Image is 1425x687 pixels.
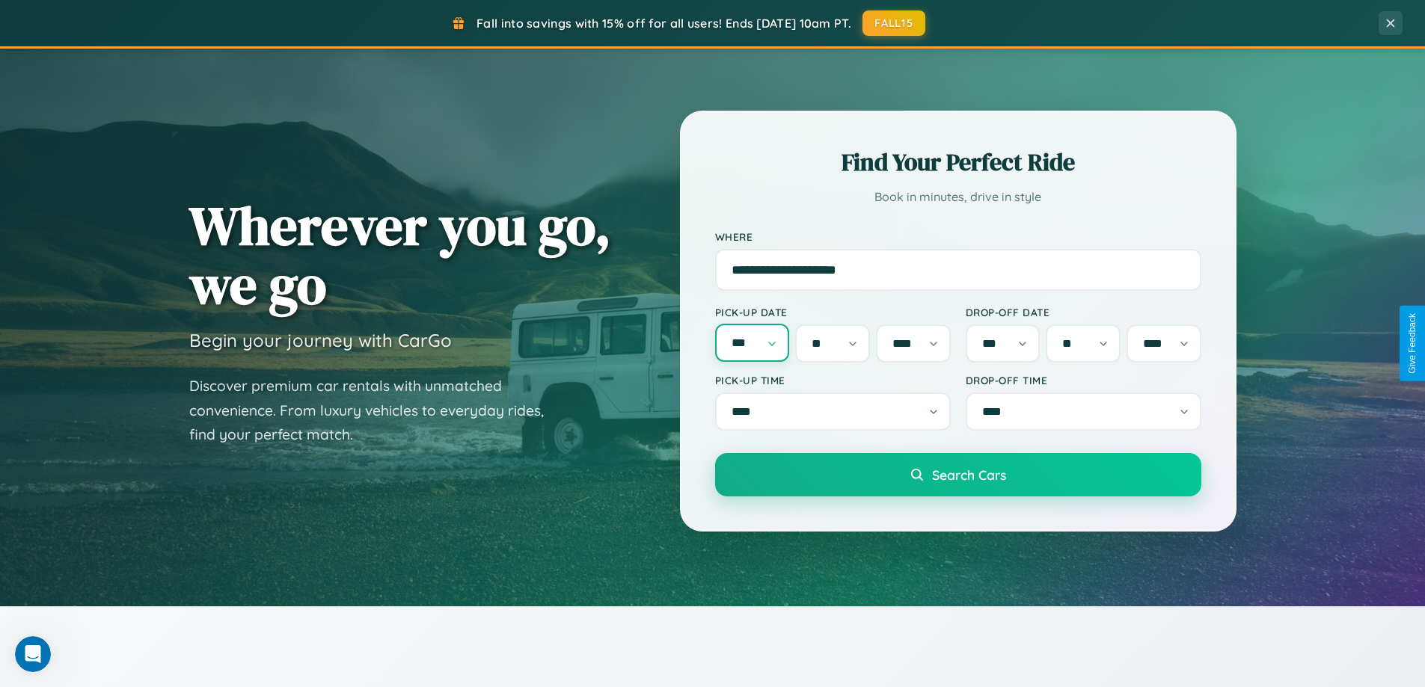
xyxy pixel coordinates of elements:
[966,374,1201,386] label: Drop-off Time
[715,453,1201,496] button: Search Cars
[15,636,51,672] iframe: Intercom live chat
[862,10,925,36] button: FALL15
[932,466,1006,483] span: Search Cars
[189,329,452,351] h3: Begin your journey with CarGo
[715,146,1201,179] h2: Find Your Perfect Ride
[476,16,851,31] span: Fall into savings with 15% off for all users! Ends [DATE] 10am PT.
[966,306,1201,318] label: Drop-off Date
[715,230,1201,243] label: Where
[189,374,563,447] p: Discover premium car rentals with unmatched convenience. From luxury vehicles to everyday rides, ...
[715,306,951,318] label: Pick-up Date
[715,186,1201,208] p: Book in minutes, drive in style
[715,374,951,386] label: Pick-up Time
[1407,313,1418,374] div: Give Feedback
[189,196,611,314] h1: Wherever you go, we go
